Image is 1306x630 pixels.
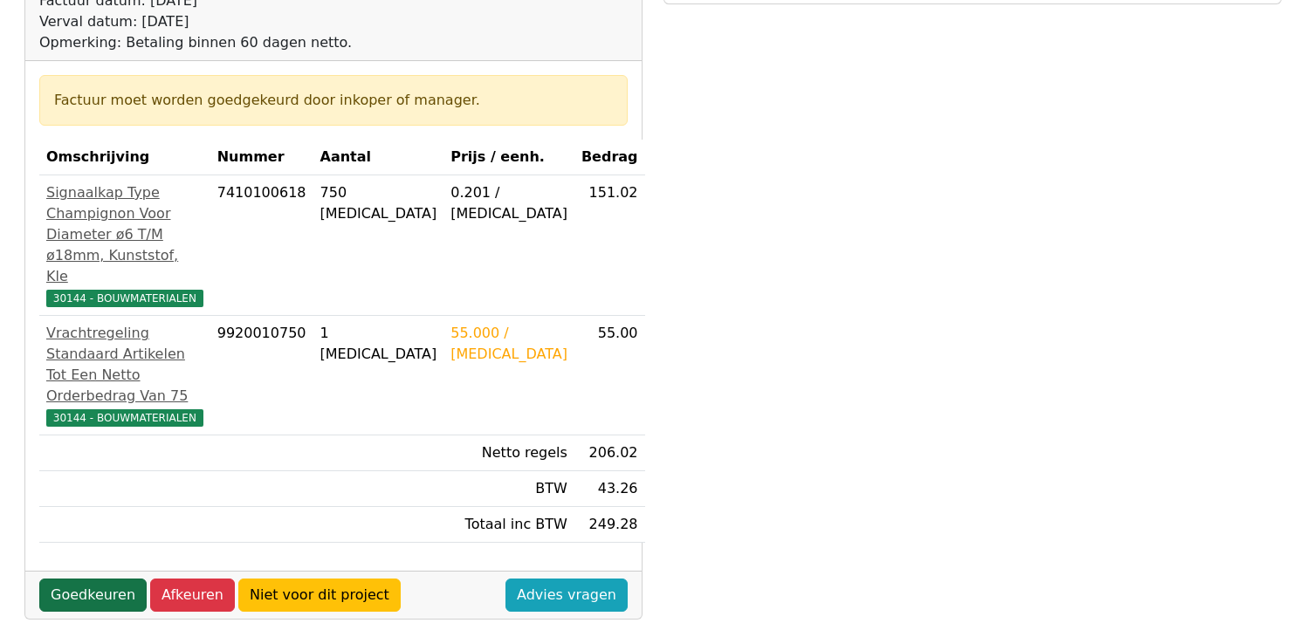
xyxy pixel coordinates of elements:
th: Bedrag [574,140,645,175]
td: 249.28 [574,507,645,543]
td: 151.02 [574,175,645,316]
td: 55.00 [574,316,645,435]
th: Aantal [313,140,444,175]
a: Signaalkap Type Champignon Voor Diameter ø6 T/M ø18mm, Kunststof, Kle30144 - BOUWMATERIALEN [46,182,203,308]
td: BTW [443,471,574,507]
td: 43.26 [574,471,645,507]
div: 750 [MEDICAL_DATA] [320,182,437,224]
td: 7410100618 [210,175,313,316]
div: Opmerking: Betaling binnen 60 dagen netto. [39,32,393,53]
div: 55.000 / [MEDICAL_DATA] [450,323,567,365]
a: Vrachtregeling Standaard Artikelen Tot Een Netto Orderbedrag Van 7530144 - BOUWMATERIALEN [46,323,203,428]
th: Nummer [210,140,313,175]
span: 30144 - BOUWMATERIALEN [46,409,203,427]
td: Netto regels [443,435,574,471]
td: Totaal inc BTW [443,507,574,543]
div: 0.201 / [MEDICAL_DATA] [450,182,567,224]
td: 206.02 [574,435,645,471]
div: Signaalkap Type Champignon Voor Diameter ø6 T/M ø18mm, Kunststof, Kle [46,182,203,287]
a: Niet voor dit project [238,579,401,612]
th: Omschrijving [39,140,210,175]
div: Verval datum: [DATE] [39,11,393,32]
div: Factuur moet worden goedgekeurd door inkoper of manager. [54,90,613,111]
th: Prijs / eenh. [443,140,574,175]
a: Goedkeuren [39,579,147,612]
div: Vrachtregeling Standaard Artikelen Tot Een Netto Orderbedrag Van 75 [46,323,203,407]
div: 1 [MEDICAL_DATA] [320,323,437,365]
a: Afkeuren [150,579,235,612]
span: 30144 - BOUWMATERIALEN [46,290,203,307]
a: Advies vragen [505,579,628,612]
td: 9920010750 [210,316,313,435]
